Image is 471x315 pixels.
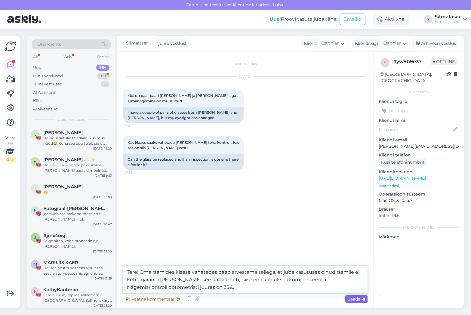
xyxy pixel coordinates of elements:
[34,289,37,294] span: K
[32,53,39,61] div: All
[33,98,42,104] div: Kõik
[43,184,83,190] span: Inger V
[379,169,459,175] p: Klienditeekond
[96,65,109,71] div: 99+
[269,16,337,23] div: Proovi tasuta juba täna:
[34,159,37,164] span: h
[93,303,112,308] div: [DATE] 23:20
[43,135,112,146] div: Hei! Mul natuke teistlaadi küsimus nüüd😅 Kuna see opp tuleb siiski koostööna, siis kas on mingi v...
[37,41,61,48] span: Otsi kliente
[379,191,459,197] p: Operatsioonisüsteem
[379,197,459,204] p: Mac OS X 10.15.7
[43,233,67,238] span: #jmx4oigf
[379,212,459,219] p: Safari 18.6
[379,117,459,124] p: Kliendi nimi
[380,71,447,84] div: [GEOGRAPHIC_DATA], [GEOGRAPHIC_DATA]
[92,222,112,227] div: [DATE] 20:47
[43,190,112,195] div: 👏
[34,208,36,212] span: F
[34,262,37,267] span: M
[43,292,112,303] div: I am a luxury replica seller from [GEOGRAPHIC_DATA]. Selling luxury replicas including shoes, bag...
[435,14,467,24] a: SilmalaserSilmalaser OÜ
[384,60,386,65] span: y
[156,40,187,47] div: juhib vestlust
[123,295,182,303] div: Privaatne kommentaar
[33,81,63,87] div: Tiimi vestlused
[379,158,427,166] div: Küsi telefoninumbrit
[57,117,85,122] span: Uued vestlused
[379,183,459,189] p: Vaata edasi ...
[43,162,112,173] div: Hei! 👋🏻 Oi, kui põnev pakkumine! [PERSON_NAME] aastaid mõelnud [PERSON_NAME], et ühel päeval ka l...
[43,157,95,162] span: helen ☁️✨
[96,53,111,61] div: Socials
[5,157,16,162] div: 2 / 3
[123,74,368,79] div: [DATE]
[43,238,112,249] div: Selge aitäh, kohe broneerin aja [PERSON_NAME] broneerimissüsteemis. Ja näeme varsti teie kliiniku...
[62,53,73,61] div: Web
[431,58,457,65] span: Offline
[43,206,106,211] span: Fotograaf Maigi
[352,40,378,47] div: Klienditugi
[126,40,148,47] span: Silmalaser
[33,106,58,112] div: Arhiveeritud
[435,14,461,19] div: Silmalaser
[34,235,36,239] span: j
[33,73,63,79] div: Minu vestlused
[35,186,36,191] span: I
[5,135,16,162] div: Vaata siia
[94,276,112,281] div: [DATE] 13:59
[43,287,78,292] span: KathyKaufman
[379,234,459,240] p: Märkmed
[123,107,244,123] div: I have a couple of pairs of glasses from [PERSON_NAME] and [PERSON_NAME], ​​but my eyesight has c...
[379,126,452,133] input: Lisa nimi
[379,152,459,158] p: Kliendi telefon
[123,154,244,170] div: Can the glass be replaced and if an inspection is done, is there a fee for it?
[379,106,459,115] input: Lisa tag
[424,15,432,23] div: S
[383,40,402,47] span: Estonian
[43,260,78,265] span: MARILIIS KAER
[128,93,237,103] span: Mul on paar paari [PERSON_NAME] ja [PERSON_NAME], aga silmanägemine on muutunud.
[123,266,368,293] textarea: Tere! Oma raamides klaase vahetades peab arvestama sellega, et juba kasutuses olnud raamile ei ke...
[321,40,340,47] span: Estonian
[379,143,459,150] p: [PERSON_NAME][EMAIL_ADDRESS][DOMAIN_NAME]
[101,81,109,87] div: 0
[379,175,426,181] a: [URL][DOMAIN_NAME]
[95,173,112,178] div: [DATE] 9:53
[379,98,459,105] p: Kliendi tag'id
[269,16,281,22] b: Uus!
[34,132,36,137] span: L
[379,137,459,143] p: Kliendi email
[43,265,112,276] div: Hei! Ma postituse teeks ainult tasu eest ja storydesse midagi kindlat lubada ei saa. [PERSON_NAME...
[43,130,83,135] span: Lisabet Loigu
[33,90,55,96] div: AI Assistent
[379,206,459,212] p: Brauser
[33,65,41,71] div: Uus
[97,73,109,79] div: 99+
[125,170,148,175] span: 17:32
[348,296,365,302] span: Saada
[301,40,316,47] div: Klient
[93,195,112,199] div: [DATE] 15:03
[5,41,16,52] img: Askly Logo
[373,14,409,25] div: Aktiivne
[93,146,112,151] div: [DATE] 12:20
[393,58,431,65] div: # yw9b9e37
[379,89,459,95] div: Kliendi info
[93,249,112,254] div: [DATE] 15:00
[123,61,368,66] div: Vestlus algas
[128,140,240,150] span: Kas klaase saaks vahetada [PERSON_NAME] teha kontroll, kas see on siis [PERSON_NAME] eest?
[379,225,459,230] div: [PERSON_NAME]
[340,14,365,25] button: Emailid
[435,19,461,24] div: Silmalaser OÜ
[43,211,112,222] div: jaa tuleb see teekond tõesti ette [PERSON_NAME] mul [PERSON_NAME] -1 noh viimati pigem aga nii mõ...
[271,2,285,8] span: Luba
[412,39,458,48] div: Arhiveeri vestlus
[125,123,148,128] span: 17:31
